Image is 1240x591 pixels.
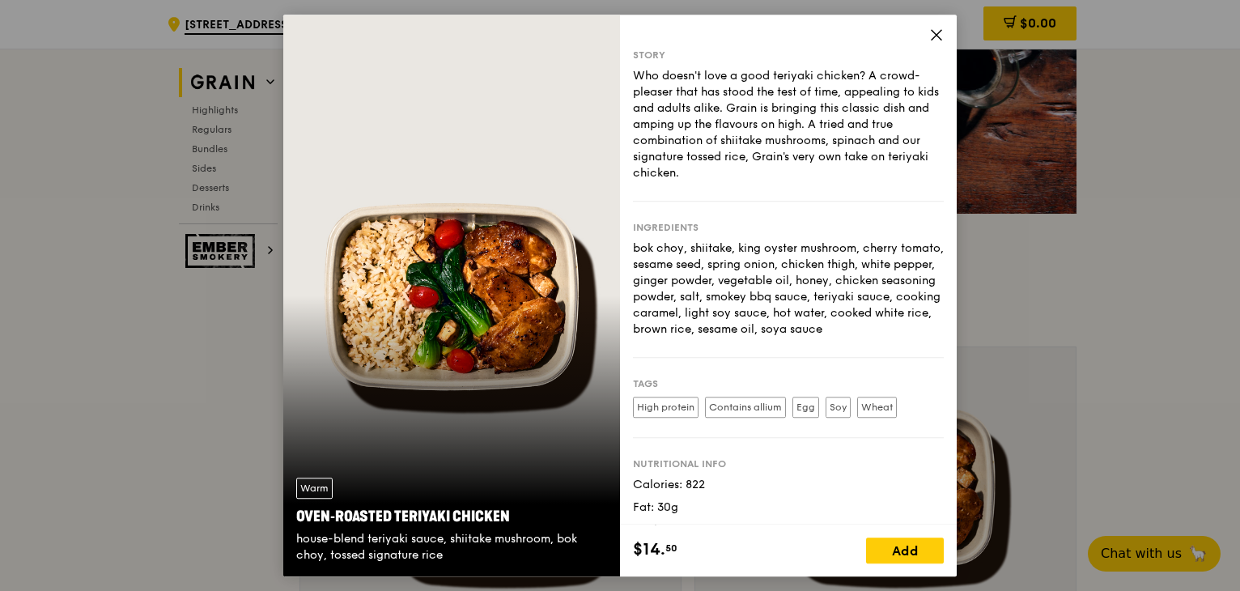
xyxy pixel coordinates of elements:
div: bok choy, shiitake, king oyster mushroom, cherry tomato, sesame seed, spring onion, chicken thigh... [633,240,944,338]
div: Fat: 30g [633,500,944,516]
div: Oven‑Roasted Teriyaki Chicken [296,505,607,528]
span: $14. [633,538,665,562]
label: Egg [792,397,819,418]
span: 50 [665,542,677,555]
div: Nutritional info [633,457,944,470]
label: Contains allium [705,397,786,418]
label: Wheat [857,397,897,418]
label: High protein [633,397,699,418]
div: Tags [633,377,944,390]
div: Calories: 822 [633,477,944,493]
div: Who doesn't love a good teriyaki chicken? A crowd-pleaser that has stood the test of time, appeal... [633,68,944,181]
div: Add [866,538,944,563]
label: Soy [826,397,851,418]
div: Ingredients [633,221,944,234]
div: house-blend teriyaki sauce, shiitake mushroom, bok choy, tossed signature rice [296,531,607,563]
div: Carb: 76g [633,522,944,538]
div: Story [633,49,944,62]
div: Warm [296,478,333,499]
